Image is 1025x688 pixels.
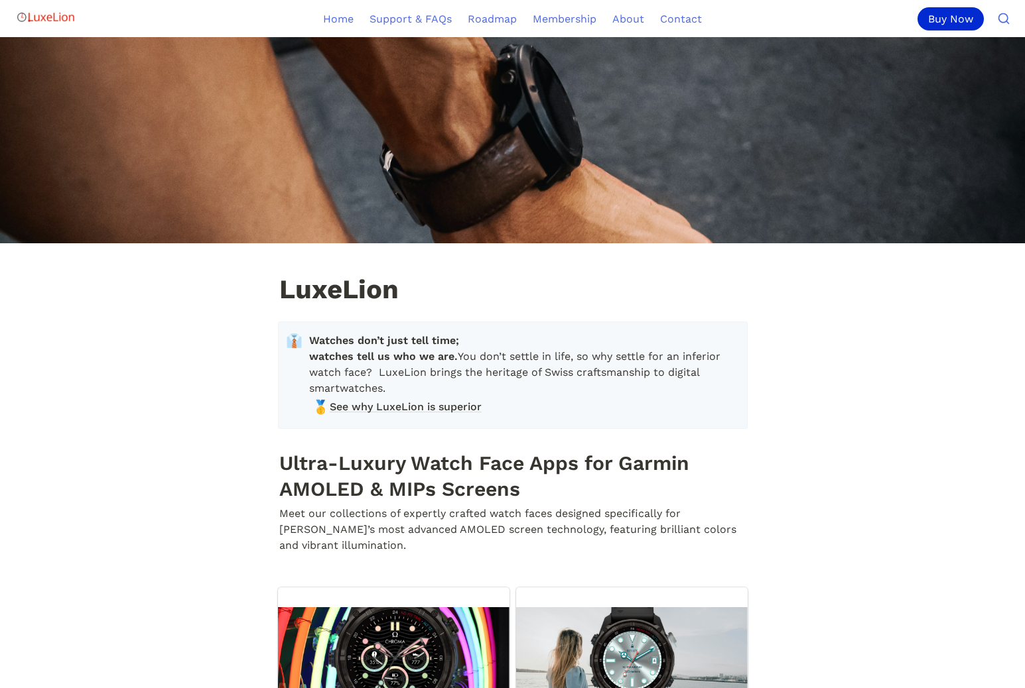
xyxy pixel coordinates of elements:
h1: LuxeLion [278,275,748,307]
img: Logo [16,4,76,30]
a: Buy Now [918,7,989,30]
span: 🥇 [312,399,326,412]
strong: Watches don’t just tell time; watches tell us who we are. [309,334,462,363]
span: 👔 [286,333,303,349]
h1: Ultra-Luxury Watch Face Apps for Garmin AMOLED & MIPs Screens [278,448,748,504]
p: Meet our collections of expertly crafted watch faces designed specifically for [PERSON_NAME]’s mo... [278,504,748,555]
a: 🥇See why LuxeLion is superior [309,397,736,417]
div: Buy Now [918,7,984,30]
span: See why LuxeLion is superior [330,399,482,415]
span: You don’t settle in life, so why settle for an inferior watch face? LuxeLion brings the heritage ... [309,333,736,396]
